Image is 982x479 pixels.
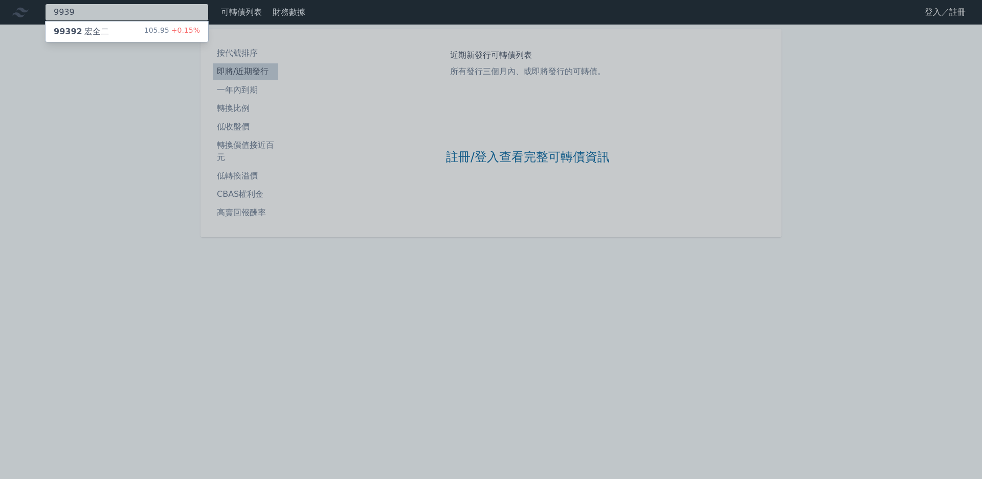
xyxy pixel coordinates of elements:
span: +0.15% [169,26,200,34]
div: 105.95 [144,26,200,38]
a: 99392宏全二 105.95+0.15% [46,21,208,42]
iframe: Chat Widget [931,430,982,479]
span: 99392 [54,27,82,36]
div: 聊天小工具 [931,430,982,479]
div: 宏全二 [54,26,109,38]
